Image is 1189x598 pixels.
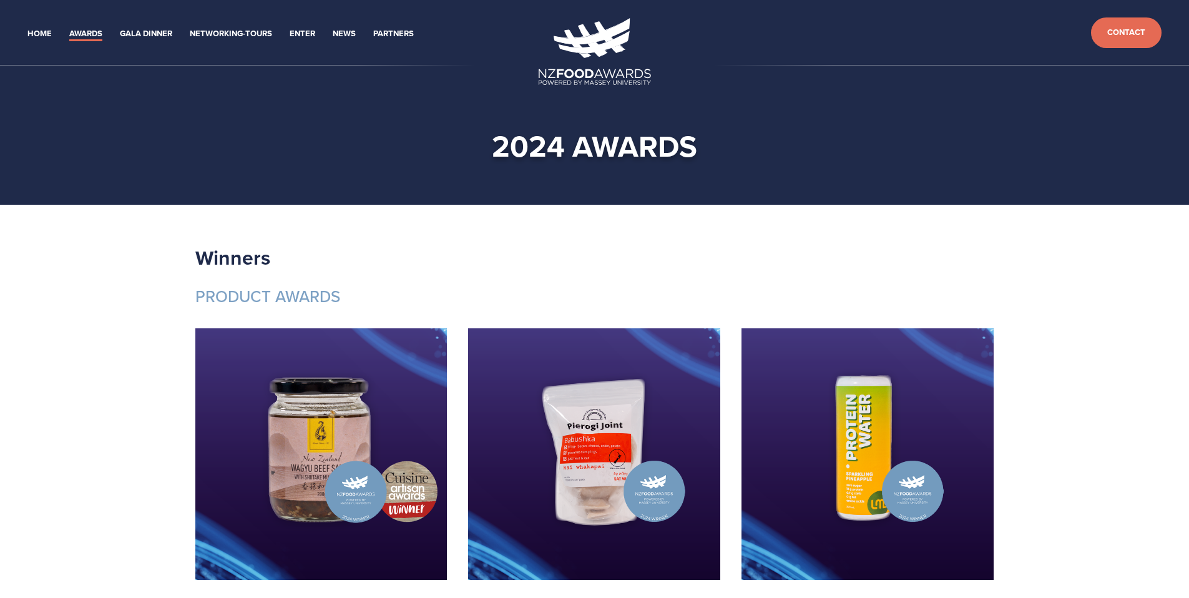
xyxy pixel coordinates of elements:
[1091,17,1162,48] a: Contact
[290,27,315,41] a: Enter
[27,27,52,41] a: Home
[120,27,172,41] a: Gala Dinner
[373,27,414,41] a: Partners
[333,27,356,41] a: News
[215,127,974,165] h1: 2024 Awards
[69,27,102,41] a: Awards
[195,287,994,307] h3: PRODUCT AWARDS
[190,27,272,41] a: Networking-Tours
[195,243,270,272] strong: Winners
